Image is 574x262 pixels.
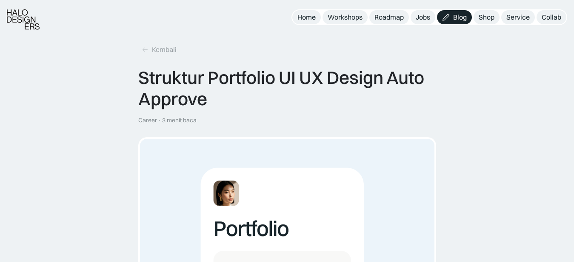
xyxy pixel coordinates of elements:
[328,13,363,22] div: Workshops
[479,13,494,22] div: Shop
[158,117,161,124] div: ·
[297,13,316,22] div: Home
[453,13,467,22] div: Blog
[474,10,500,24] a: Shop
[162,117,197,124] div: 3 menit baca
[411,10,435,24] a: Jobs
[416,13,430,22] div: Jobs
[323,10,368,24] a: Workshops
[138,67,436,110] div: Struktur Portfolio UI UX Design Auto Approve
[369,10,409,24] a: Roadmap
[374,13,404,22] div: Roadmap
[501,10,535,24] a: Service
[152,45,177,54] div: Kembali
[437,10,472,24] a: Blog
[542,13,561,22] div: Collab
[138,43,180,57] a: Kembali
[292,10,321,24] a: Home
[537,10,566,24] a: Collab
[138,117,157,124] div: Career
[506,13,530,22] div: Service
